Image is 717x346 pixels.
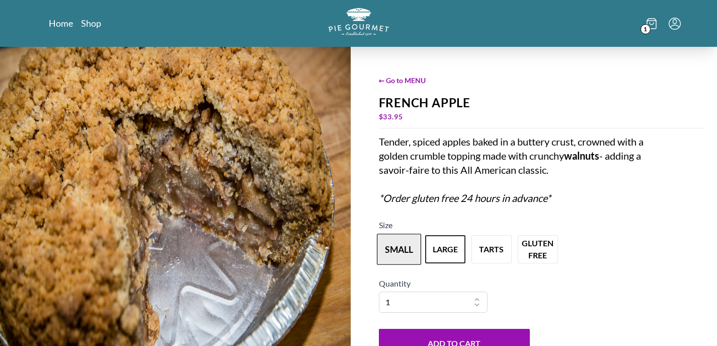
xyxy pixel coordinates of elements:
[329,8,389,36] img: logo
[641,24,651,34] span: 1
[379,192,551,204] em: *Order gluten free 24 hours in advance*
[518,235,558,263] button: Variant Swatch
[377,234,421,265] button: Variant Swatch
[81,17,101,29] a: Shop
[49,17,73,29] a: Home
[379,134,669,219] div: Tender, spiced apples baked in a buttery crust, crowned with a golden crumble topping made with c...
[425,235,465,263] button: Variant Swatch
[379,220,392,230] span: Size
[379,110,705,124] div: $ 33.95
[669,18,681,30] button: Menu
[564,150,599,162] strong: walnuts
[329,8,389,39] a: Logo
[379,75,705,86] span: ← Go to MENU
[379,96,705,110] div: French Apple
[379,292,488,313] select: Quantity
[379,279,411,288] span: Quantity
[471,235,512,263] button: Variant Swatch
